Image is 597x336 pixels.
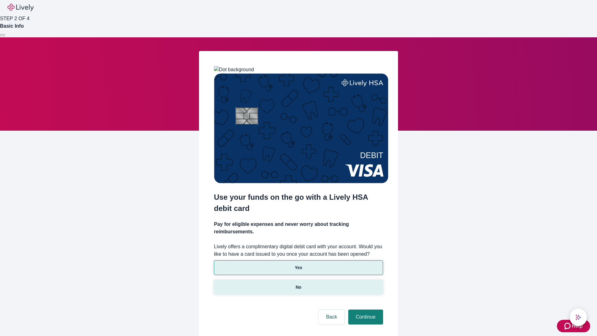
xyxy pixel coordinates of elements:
[318,310,345,324] button: Back
[214,73,388,183] img: Debit card
[214,260,383,275] button: Yes
[214,243,383,258] label: Lively offers a complimentary digital debit card with your account. Would you like to have a card...
[296,284,302,291] p: No
[214,221,383,236] h4: Pay for eligible expenses and never worry about tracking reimbursements.
[348,310,383,324] button: Continue
[214,66,254,73] img: Dot background
[572,322,583,330] span: Help
[575,314,581,320] svg: Lively AI Assistant
[564,322,572,330] svg: Zendesk support icon
[570,309,587,326] button: chat
[214,192,383,214] h2: Use your funds on the go with a Lively HSA debit card
[557,320,590,332] button: Zendesk support iconHelp
[295,264,302,271] p: Yes
[7,4,34,11] img: Lively
[214,280,383,295] button: No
